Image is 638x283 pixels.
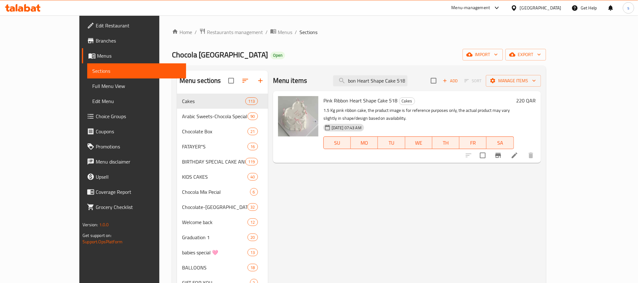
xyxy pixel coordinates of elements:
[177,139,268,154] div: FATAYER"S16
[248,264,258,271] div: items
[182,97,246,105] span: Cakes
[248,265,257,271] span: 18
[182,188,250,196] span: Chocola Mix Pecial
[248,219,257,225] span: 12
[511,152,518,159] a: Edit menu item
[177,109,268,124] div: Arabic Sweets-Chocola Special90
[489,138,511,147] span: SA
[82,169,186,184] a: Upsell
[199,28,263,36] a: Restaurants management
[179,76,221,85] h2: Menu sections
[172,28,546,36] nav: breadcrumb
[82,109,186,124] a: Choice Groups
[248,128,258,135] div: items
[92,67,181,75] span: Sections
[442,77,459,84] span: Add
[351,136,378,149] button: MO
[182,158,246,165] div: BIRTHDAY SPECIAL CAKE AND BALLOONS
[491,148,506,163] button: Branch-specific-item
[177,215,268,230] div: Welcome back12
[248,218,258,226] div: items
[246,98,257,104] span: 113
[87,78,186,94] a: Full Menu View
[87,63,186,78] a: Sections
[207,28,263,36] span: Restaurants management
[182,249,248,256] span: babies special 🩷
[92,82,181,90] span: Full Menu View
[323,96,398,105] span: Pink Ribbon Heart Shape Cake 518
[195,28,197,36] li: /
[182,173,248,181] span: KIDS CAKES
[182,218,248,226] span: Welcome back
[248,129,257,135] span: 21
[248,173,258,181] div: items
[97,52,181,60] span: Menus
[462,138,484,147] span: FR
[177,199,268,215] div: Chocolate-[GEOGRAPHIC_DATA]32
[333,75,407,86] input: search
[82,199,186,215] a: Grocery Checklist
[82,184,186,199] a: Coverage Report
[182,113,248,120] span: Arabic Sweets-Chocola Special
[516,96,536,105] h6: 220 QAR
[177,245,268,260] div: babies special 🩷13
[323,136,351,149] button: SU
[246,159,257,165] span: 119
[82,124,186,139] a: Coupons
[87,94,186,109] a: Edit Menu
[177,124,268,139] div: Chocolate Box21
[177,260,268,275] div: BALLOONS18
[177,154,268,169] div: BIRTHDAY SPECIAL CAKE AND BALLOONS119
[177,230,268,245] div: Graduation 120
[271,52,285,59] div: Open
[250,188,258,196] div: items
[96,143,181,150] span: Promotions
[408,138,430,147] span: WE
[491,77,536,85] span: Manage items
[248,249,258,256] div: items
[248,143,258,150] div: items
[270,28,292,36] a: Menus
[405,136,432,149] button: WE
[177,169,268,184] div: KIDS CAKES40
[435,138,457,147] span: TH
[182,203,248,211] div: Chocolate-Belgium
[265,28,268,36] li: /
[96,158,181,165] span: Menu disclaimer
[329,125,364,131] span: [DATE] 07:43 AM
[83,221,98,229] span: Version:
[96,113,181,120] span: Choice Groups
[486,75,541,87] button: Manage items
[459,136,487,149] button: FR
[452,4,490,12] div: Menu-management
[248,144,257,150] span: 16
[299,28,317,36] span: Sections
[83,238,122,246] a: Support.OpsPlatform
[172,48,268,62] span: Chocola [GEOGRAPHIC_DATA]
[182,234,248,241] span: Graduation 1
[440,76,460,86] button: Add
[177,184,268,199] div: Chocola Mix Pecial6
[487,136,514,149] button: SA
[273,76,307,85] h2: Menu items
[182,203,248,211] span: Chocolate-[GEOGRAPHIC_DATA]
[248,113,257,119] span: 90
[83,231,111,240] span: Get support on:
[182,143,248,150] span: FATAYER"S
[82,18,186,33] a: Edit Restaurant
[520,4,561,11] div: [GEOGRAPHIC_DATA]
[182,128,248,135] span: Chocolate Box
[96,128,181,135] span: Coupons
[82,48,186,63] a: Menus
[82,154,186,169] a: Menu disclaimer
[182,264,248,271] span: BALLOONS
